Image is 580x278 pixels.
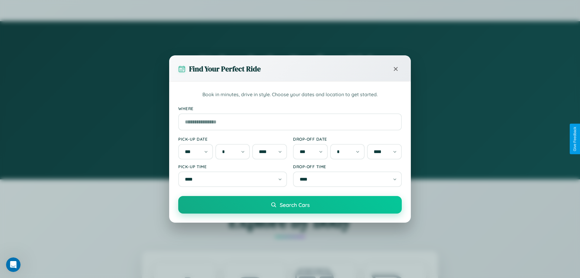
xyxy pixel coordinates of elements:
label: Where [178,106,402,111]
label: Pick-up Date [178,136,287,142]
label: Pick-up Time [178,164,287,169]
span: Search Cars [280,201,310,208]
label: Drop-off Date [293,136,402,142]
h3: Find Your Perfect Ride [189,64,261,74]
p: Book in minutes, drive in style. Choose your dates and location to get started. [178,91,402,99]
label: Drop-off Time [293,164,402,169]
button: Search Cars [178,196,402,214]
